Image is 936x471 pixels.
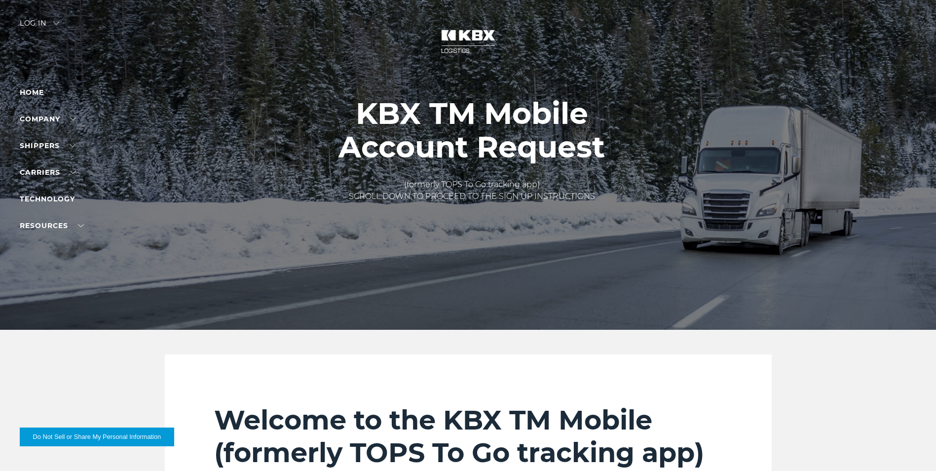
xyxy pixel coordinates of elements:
[20,221,84,230] a: RESOURCES
[20,195,75,203] a: Technology
[338,179,605,202] p: (formerly TOPS To Go tracking app) SCROLL DOWN TO PROCEED TO THE SIGN UP INSTRUCTIONS
[20,20,59,34] div: Log in
[53,22,59,25] img: arrow
[20,141,75,150] a: SHIPPERS
[20,428,174,446] button: Do Not Sell or Share My Personal Information
[20,115,76,123] a: Company
[20,88,44,97] a: Home
[338,97,605,164] h1: KBX TM Mobile Account Request
[431,20,505,63] img: kbx logo
[20,168,76,177] a: Carriers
